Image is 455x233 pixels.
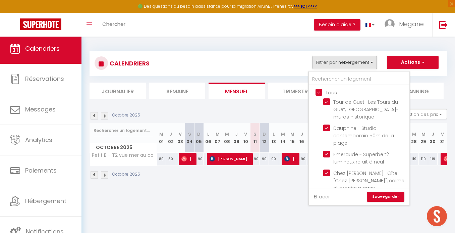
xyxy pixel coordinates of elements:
p: Octobre 2025 [112,112,140,119]
li: Trimestre [268,83,325,99]
th: 01 [157,123,166,153]
th: 05 [194,123,204,153]
a: >>> ICI <<<< [294,3,317,9]
th: 11 [250,123,260,153]
img: logout [439,20,448,29]
th: 29 [419,123,428,153]
button: Filtrer par hébergement [312,56,377,69]
input: Rechercher un logement... [309,73,409,85]
abbr: M [412,131,416,137]
th: 06 [204,123,213,153]
abbr: V [244,131,247,137]
th: 30 [428,123,438,153]
th: 10 [241,123,250,153]
th: 03 [175,123,185,153]
abbr: L [207,131,209,137]
div: Ouvrir le chat [427,206,447,226]
abbr: V [179,131,182,137]
abbr: M [421,131,425,137]
div: 90 [194,153,204,165]
div: 119 [419,153,428,165]
abbr: J [169,131,172,137]
div: 80 [166,153,175,165]
button: Actions [387,56,439,69]
a: Sauvegarder [367,192,404,202]
div: Filtrer par hébergement [308,71,410,206]
abbr: M [159,131,163,137]
span: Petit B - T2 vue mer au coeur intra-muros [91,153,158,158]
div: 119 [428,153,438,165]
th: 02 [166,123,175,153]
th: 14 [278,123,288,153]
a: Chercher [97,13,130,37]
th: 09 [232,123,241,153]
div: 90 [297,153,306,165]
abbr: J [432,131,434,137]
div: 99 [306,153,316,165]
a: Effacer [314,193,330,200]
span: Emeraude - Superbe t2 lumineux refait à neuf [333,151,389,165]
span: Tour de Guet · Les Tours du Guet, [GEOGRAPHIC_DATA]-muros historique [333,99,399,120]
img: ... [385,19,395,29]
div: 90 [250,153,260,165]
h3: CALENDRIERS [108,56,150,71]
span: Hébergement [25,197,66,205]
div: 90 [260,153,269,165]
abbr: D [263,131,266,137]
th: 31 [438,123,447,153]
span: Calendriers [25,44,60,53]
abbr: J [300,131,303,137]
abbr: D [197,131,201,137]
span: [PERSON_NAME] [181,152,194,165]
a: ... Megane [380,13,432,37]
abbr: S [253,131,257,137]
li: Mensuel [209,83,265,99]
th: 28 [409,123,419,153]
li: Journalier [90,83,146,99]
span: Messages [25,105,56,113]
th: 04 [185,123,194,153]
img: Super Booking [20,18,61,30]
span: [PERSON_NAME] [210,152,250,165]
span: Paiements [25,166,57,175]
th: 16 [297,123,306,153]
abbr: M [216,131,220,137]
li: Semaine [149,83,206,99]
span: Octobre 2025 [90,143,157,152]
th: 15 [288,123,297,153]
abbr: J [235,131,238,137]
th: 13 [269,123,278,153]
th: 07 [213,123,222,153]
span: Chez [PERSON_NAME] · Gîte "Chez [PERSON_NAME]", calme et proche plages [333,170,404,191]
th: 17 [306,123,316,153]
th: 12 [260,123,269,153]
li: Planning [387,83,444,99]
abbr: M [225,131,229,137]
input: Rechercher un logement... [94,125,153,137]
span: [PERSON_NAME] [284,152,297,165]
button: Besoin d'aide ? [314,19,360,31]
abbr: S [188,131,191,137]
abbr: V [441,131,444,137]
p: Octobre 2025 [112,171,140,178]
span: Megane [399,20,424,28]
span: Analytics [25,136,52,144]
div: 80 [157,153,166,165]
abbr: M [290,131,294,137]
button: Gestion des prix [397,109,447,119]
span: Dauphine - Studio contemporain 50m de la plage [333,125,394,146]
abbr: M [281,131,285,137]
div: 90 [269,153,278,165]
th: 08 [222,123,232,153]
span: Réservations [25,75,64,83]
abbr: L [273,131,275,137]
span: Chercher [102,20,125,28]
div: 119 [409,153,419,165]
